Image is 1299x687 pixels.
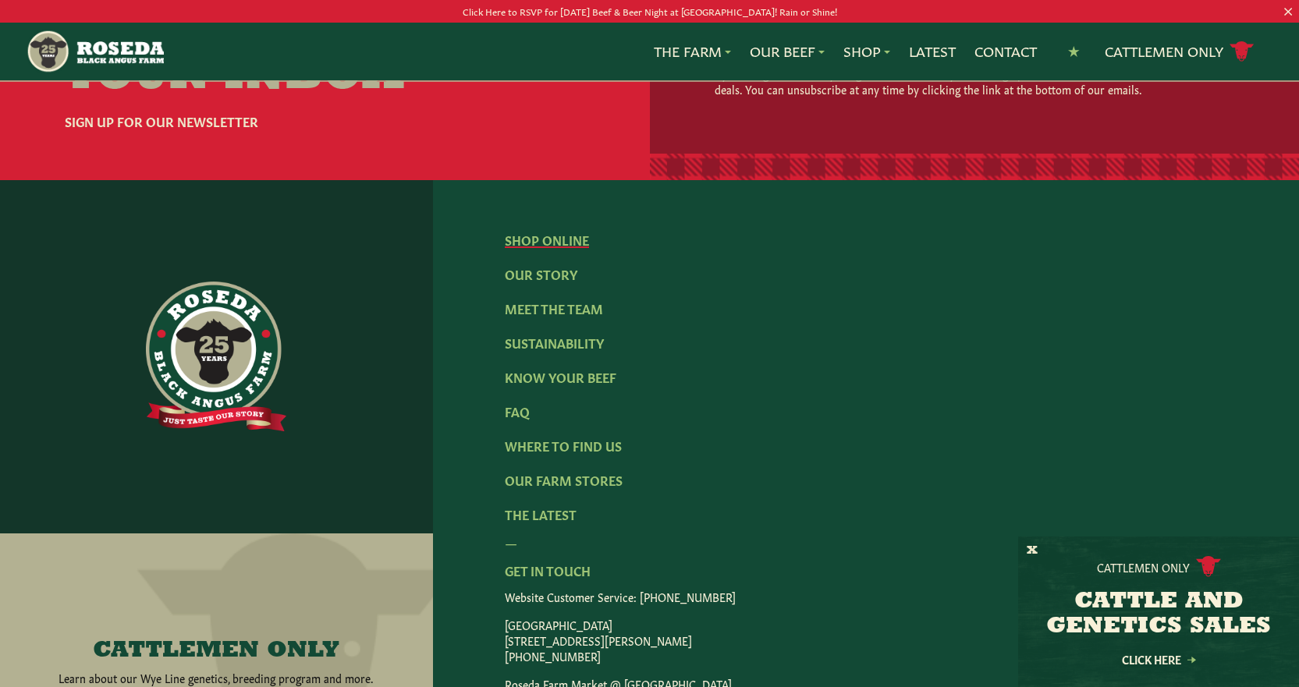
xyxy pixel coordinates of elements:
p: [GEOGRAPHIC_DATA] [STREET_ADDRESS][PERSON_NAME] [PHONE_NUMBER] [505,617,1226,664]
h3: CATTLE AND GENETICS SALES [1038,590,1279,639]
a: Contact [974,41,1037,62]
a: Our Beef [750,41,825,62]
a: Meet The Team [505,299,603,317]
div: — [505,533,1226,551]
p: Learn about our Wye Line genetics, breeding program and more. [59,670,374,685]
img: https://roseda.com/wp-content/uploads/2021/05/roseda-25-header.png [26,29,164,74]
a: Latest [909,41,956,62]
a: Know Your Beef [505,368,616,385]
img: cattle-icon.svg [1196,556,1221,577]
button: X [1027,543,1038,559]
h4: CATTLEMEN ONLY [93,639,339,664]
a: Our Story [505,265,577,282]
p: Click Here to RSVP for [DATE] Beef & Beer Night at [GEOGRAPHIC_DATA]! Rain or Shine! [65,3,1234,19]
a: Cattlemen Only [1105,38,1255,66]
a: Shop Online [505,231,589,248]
p: By clicking "Subscribe" you agree to receive tasty marketing updates from us with delicious deals... [715,66,1164,97]
nav: Main Navigation [26,23,1272,80]
a: The Latest [505,505,577,522]
a: FAQ [505,402,530,420]
a: Shop [843,41,890,62]
a: The Farm [654,41,731,62]
a: Sustainability [505,334,604,351]
a: Our Farm Stores [505,471,623,488]
a: Click Here [1088,654,1229,664]
a: Where To Find Us [505,437,622,454]
img: https://roseda.com/wp-content/uploads/2021/06/roseda-25-full@2x.png [146,282,286,431]
p: Website Customer Service: [PHONE_NUMBER] [505,589,1226,604]
a: CATTLEMEN ONLY Learn about our Wye Line genetics, breeding program and more. [36,639,397,685]
p: Cattlemen Only [1097,559,1190,575]
h6: Sign Up For Our Newsletter [65,112,464,130]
